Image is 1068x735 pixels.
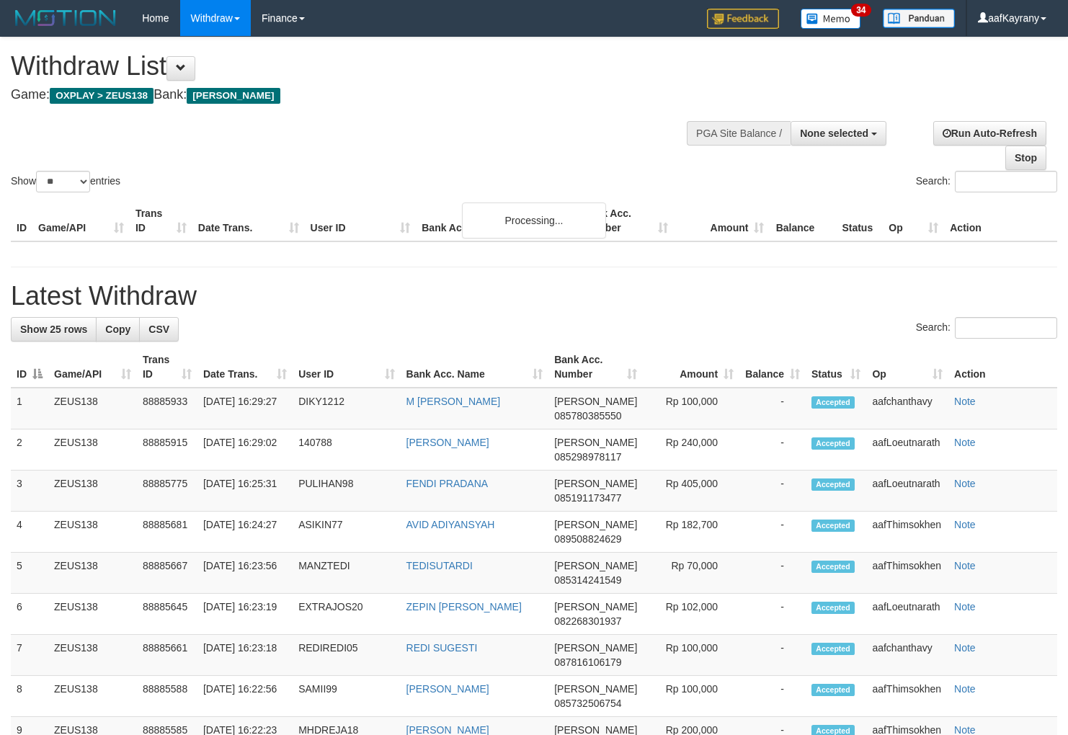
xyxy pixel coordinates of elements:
td: - [739,676,806,717]
th: Balance [770,200,836,241]
td: Rp 100,000 [643,388,739,429]
td: - [739,388,806,429]
td: - [739,553,806,594]
td: EXTRAJOS20 [293,594,400,635]
div: Processing... [462,202,606,239]
td: 1 [11,388,48,429]
button: None selected [791,121,886,146]
a: TEDISUTARDI [406,560,473,571]
label: Search: [916,317,1057,339]
a: Note [954,478,976,489]
td: PULIHAN98 [293,471,400,512]
td: - [739,429,806,471]
td: [DATE] 16:29:27 [197,388,293,429]
th: User ID [305,200,417,241]
img: MOTION_logo.png [11,7,120,29]
td: - [739,594,806,635]
th: Action [944,200,1057,241]
td: aafchanthavy [866,388,948,429]
td: aafLoeutnarath [866,594,948,635]
span: [PERSON_NAME] [554,683,637,695]
td: ZEUS138 [48,635,137,676]
a: Note [954,396,976,407]
h1: Withdraw List [11,52,698,81]
a: Run Auto-Refresh [933,121,1046,146]
span: [PERSON_NAME] [554,396,637,407]
th: Amount: activate to sort column ascending [643,347,739,388]
span: Copy 085298978117 to clipboard [554,451,621,463]
a: [PERSON_NAME] [406,683,489,695]
th: Op [883,200,944,241]
a: Stop [1005,146,1046,170]
a: [PERSON_NAME] [406,437,489,448]
span: Accepted [811,561,855,573]
td: MANZTEDI [293,553,400,594]
a: Note [954,560,976,571]
td: [DATE] 16:25:31 [197,471,293,512]
span: Copy [105,324,130,335]
a: AVID ADIYANSYAH [406,519,495,530]
th: ID: activate to sort column descending [11,347,48,388]
th: ID [11,200,32,241]
span: None selected [800,128,868,139]
td: ZEUS138 [48,471,137,512]
td: 88885915 [137,429,197,471]
td: aafchanthavy [866,635,948,676]
td: - [739,471,806,512]
a: Copy [96,317,140,342]
th: Trans ID: activate to sort column ascending [137,347,197,388]
a: Note [954,437,976,448]
td: [DATE] 16:22:56 [197,676,293,717]
th: Bank Acc. Name: activate to sort column ascending [401,347,549,388]
td: 88885933 [137,388,197,429]
span: Accepted [811,602,855,614]
td: Rp 240,000 [643,429,739,471]
td: 8 [11,676,48,717]
th: User ID: activate to sort column ascending [293,347,400,388]
span: [PERSON_NAME] [554,560,637,571]
td: 3 [11,471,48,512]
span: Show 25 rows [20,324,87,335]
th: Game/API: activate to sort column ascending [48,347,137,388]
label: Show entries [11,171,120,192]
td: 140788 [293,429,400,471]
td: 88885775 [137,471,197,512]
td: aafThimsokhen [866,553,948,594]
td: ZEUS138 [48,429,137,471]
th: Bank Acc. Name [416,200,577,241]
label: Search: [916,171,1057,192]
td: aafThimsokhen [866,512,948,553]
select: Showentries [36,171,90,192]
td: 88885645 [137,594,197,635]
th: Action [948,347,1057,388]
span: Copy 082268301937 to clipboard [554,615,621,627]
th: Status: activate to sort column ascending [806,347,866,388]
td: [DATE] 16:29:02 [197,429,293,471]
span: Copy 089508824629 to clipboard [554,533,621,545]
td: 7 [11,635,48,676]
td: Rp 405,000 [643,471,739,512]
input: Search: [955,171,1057,192]
span: Accepted [811,478,855,491]
td: 6 [11,594,48,635]
td: [DATE] 16:23:19 [197,594,293,635]
td: - [739,635,806,676]
td: ZEUS138 [48,594,137,635]
td: Rp 100,000 [643,676,739,717]
td: ZEUS138 [48,512,137,553]
td: 88885681 [137,512,197,553]
td: 2 [11,429,48,471]
span: Accepted [811,684,855,696]
th: Bank Acc. Number [577,200,674,241]
td: Rp 70,000 [643,553,739,594]
span: Copy 085191173477 to clipboard [554,492,621,504]
span: Accepted [811,396,855,409]
td: 88885661 [137,635,197,676]
a: REDI SUGESTI [406,642,478,654]
span: Copy 085314241549 to clipboard [554,574,621,586]
span: [PERSON_NAME] [554,478,637,489]
th: Date Trans.: activate to sort column ascending [197,347,293,388]
span: OXPLAY > ZEUS138 [50,88,153,104]
span: Accepted [811,643,855,655]
img: panduan.png [883,9,955,28]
